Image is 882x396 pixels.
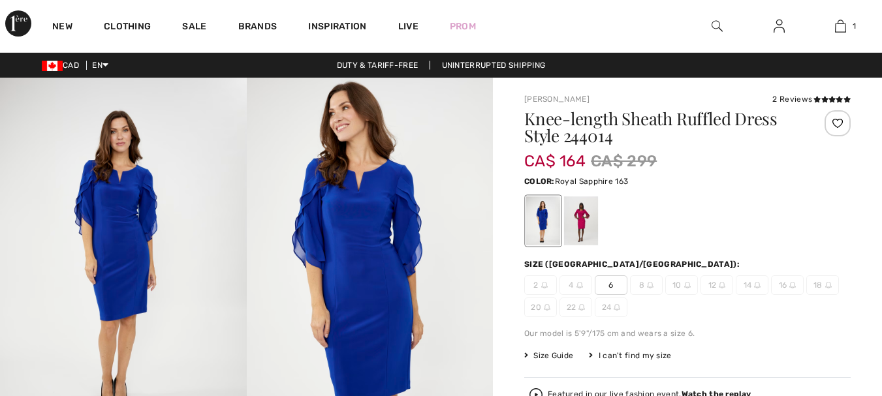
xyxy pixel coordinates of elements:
a: [PERSON_NAME] [524,95,590,104]
img: Canadian Dollar [42,61,63,71]
span: 6 [595,275,627,295]
img: ring-m.svg [647,282,654,288]
span: 20 [524,297,557,317]
h1: Knee-length Sheath Ruffled Dress Style 244014 [524,110,796,144]
img: ring-m.svg [825,282,832,288]
a: Sign In [763,18,795,35]
div: Royal Sapphire 163 [526,196,560,245]
span: 16 [771,275,804,295]
img: ring-m.svg [614,304,620,311]
div: Size ([GEOGRAPHIC_DATA]/[GEOGRAPHIC_DATA]): [524,258,742,270]
span: 12 [701,275,733,295]
span: CA$ 164 [524,139,586,170]
span: 2 [524,275,557,295]
a: Sale [182,21,206,35]
img: ring-m.svg [578,304,585,311]
a: 1 [810,18,871,34]
span: 8 [630,275,663,295]
span: 18 [806,275,839,295]
span: Inspiration [308,21,366,35]
div: 2 Reviews [772,93,851,105]
a: Clothing [104,21,151,35]
img: My Info [774,18,785,34]
img: My Bag [835,18,846,34]
img: ring-m.svg [719,282,725,288]
a: New [52,21,72,35]
img: ring-m.svg [684,282,691,288]
div: Rich berry [564,196,598,245]
span: 14 [736,275,768,295]
span: 24 [595,297,627,317]
img: ring-m.svg [544,304,550,311]
div: I can't find my size [589,350,671,361]
div: Our model is 5'9"/175 cm and wears a size 6. [524,327,851,339]
span: 10 [665,275,698,295]
span: Color: [524,177,555,186]
span: 4 [559,275,592,295]
img: search the website [712,18,723,34]
a: Brands [238,21,277,35]
img: ring-m.svg [789,282,796,288]
span: CA$ 299 [591,149,657,173]
span: 22 [559,297,592,317]
span: EN [92,61,108,70]
img: ring-m.svg [576,282,583,288]
span: CAD [42,61,84,70]
img: ring-m.svg [541,282,548,288]
a: Prom [450,20,476,33]
a: Live [398,20,418,33]
span: 1 [853,20,856,32]
span: Royal Sapphire 163 [555,177,628,186]
span: Size Guide [524,350,573,361]
img: 1ère Avenue [5,10,31,37]
img: ring-m.svg [754,282,761,288]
